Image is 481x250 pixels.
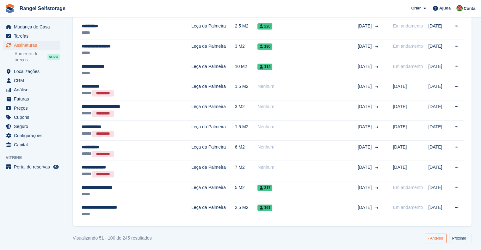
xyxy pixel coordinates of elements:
a: menu [3,140,60,149]
span: [DATE] [393,144,407,149]
a: menu [3,122,60,131]
span: Cupons [14,113,52,122]
a: menu [3,67,60,76]
span: 220 [257,23,272,29]
td: [DATE] [428,201,447,221]
td: Leça da Palmeira [191,20,235,40]
span: Mudança de Casa [14,22,52,31]
div: Nenhum [257,124,358,130]
td: 1,5 M2 [235,120,258,141]
span: [DATE] [358,184,373,191]
span: 114 [257,64,272,70]
td: Leça da Palmeira [191,161,235,181]
td: 2,5 M2 [235,201,258,221]
td: 3 M2 [235,100,258,120]
span: Configurações [14,131,52,140]
span: [DATE] [393,165,407,170]
td: Leça da Palmeira [191,120,235,141]
span: [DATE] [358,43,373,50]
td: [DATE] [428,161,447,181]
td: 10 M2 [235,60,258,80]
a: Loja de pré-visualização [52,163,60,171]
td: Leça da Palmeira [191,40,235,60]
a: menu [3,85,60,94]
span: [DATE] [358,103,373,110]
span: Assinaturas [14,41,52,50]
span: Preços [14,104,52,113]
td: [DATE] [428,120,447,141]
td: 3 M2 [235,40,258,60]
span: Criar [411,5,421,11]
span: Em andamento [393,205,423,210]
a: menu [3,131,60,140]
a: menu [3,76,60,85]
span: Em andamento [393,23,423,28]
span: [DATE] [358,23,373,29]
a: Aumento de preços NOVO [15,51,60,63]
div: Nenhum [257,103,358,110]
span: Análise [14,85,52,94]
div: Nenhum [257,164,358,171]
td: 5 M2 [235,181,258,201]
span: [DATE] [358,83,373,90]
span: [DATE] [393,104,407,109]
span: Ajuda [439,5,451,11]
td: [DATE] [428,100,447,120]
a: menu [3,162,60,171]
td: Leça da Palmeira [191,80,235,100]
a: menu [3,22,60,31]
td: Leça da Palmeira [191,60,235,80]
span: Seguro [14,122,52,131]
span: Conta [464,5,475,12]
td: [DATE] [428,80,447,100]
a: Anterior [425,234,447,243]
td: 2,5 M2 [235,20,258,40]
a: menu [3,95,60,103]
span: Em andamento [393,64,423,69]
a: Próximo [449,234,472,243]
span: Portal de reservas [14,162,52,171]
div: NOVO [47,54,60,60]
span: [DATE] [358,164,373,171]
td: Leça da Palmeira [191,181,235,201]
td: 1,5 M2 [235,80,258,100]
div: Nenhum [257,144,358,150]
span: [DATE] [358,63,373,70]
td: [DATE] [428,181,447,201]
td: [DATE] [428,20,447,40]
span: Aumento de preços [15,51,47,63]
a: menu [3,41,60,50]
span: Localizações [14,67,52,76]
td: Leça da Palmeira [191,201,235,221]
span: Faturas [14,95,52,103]
span: CRM [14,76,52,85]
span: Tarefas [14,32,52,40]
a: menu [3,104,60,113]
span: Em andamento [393,185,423,190]
img: stora-icon-8386f47178a22dfd0bd8f6a31ec36ba5ce8667c1dd55bd0f319d3a0aa187defe.svg [5,4,15,13]
span: [DATE] [393,124,407,129]
span: Capital [14,140,52,149]
span: 190 [257,43,272,50]
td: Leça da Palmeira [191,141,235,161]
a: Rangel Selfstorage [17,3,68,14]
span: 217 [257,185,272,191]
td: Leça da Palmeira [191,100,235,120]
span: [DATE] [358,144,373,150]
span: [DATE] [393,84,407,89]
span: Vitrine [6,155,63,161]
span: [DATE] [358,124,373,130]
div: Nenhum [257,83,358,90]
a: menu [3,32,60,40]
nav: Pages [423,234,473,243]
span: 161 [257,204,272,211]
span: [DATE] [358,204,373,211]
td: [DATE] [428,40,447,60]
td: 7 M2 [235,161,258,181]
span: Em andamento [393,44,423,49]
td: 6 M2 [235,141,258,161]
td: [DATE] [428,141,447,161]
div: Visualizando 51 - 100 de 245 resultados [73,235,152,241]
td: [DATE] [428,60,447,80]
img: Nuno Couto [456,5,463,11]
